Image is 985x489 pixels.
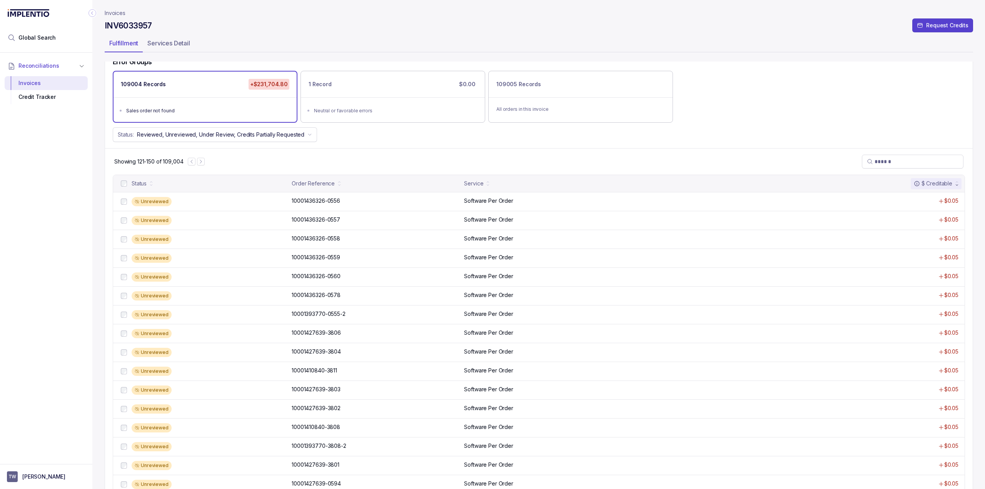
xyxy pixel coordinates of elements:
[292,235,340,242] p: 10001436326-0558
[926,22,968,29] p: Request Credits
[121,236,127,242] input: checkbox-checkbox
[7,471,85,482] button: User initials[PERSON_NAME]
[944,291,958,299] p: $0.05
[944,442,958,450] p: $0.05
[114,158,183,165] div: Remaining page entries
[18,34,56,42] span: Global Search
[464,367,513,374] p: Software Per Order
[309,80,332,88] p: 1 Record
[197,158,205,165] button: Next Page
[464,442,513,450] p: Software Per Order
[132,216,172,225] div: Unreviewed
[292,442,346,450] p: 10001393770-3808-2
[132,348,172,357] div: Unreviewed
[292,348,341,355] p: 10001427639-3804
[121,217,127,224] input: checkbox-checkbox
[944,367,958,374] p: $0.05
[113,127,317,142] button: Status:Reviewed, Unreviewed, Under Review, Credits Partially Requested
[944,348,958,355] p: $0.05
[121,444,127,450] input: checkbox-checkbox
[292,272,341,280] p: 10001436326-0560
[464,291,513,299] p: Software Per Order
[113,58,152,66] h5: Error Groups
[292,404,341,412] p: 10001427639-3802
[105,20,152,31] h4: INV6033957
[121,462,127,469] input: checkbox-checkbox
[88,8,97,18] div: Collapse Icon
[143,37,195,52] li: Tab Services Detail
[464,216,513,224] p: Software Per Order
[132,180,147,187] div: Status
[22,473,65,481] p: [PERSON_NAME]
[121,274,127,280] input: checkbox-checkbox
[464,329,513,337] p: Software Per Order
[944,235,958,242] p: $0.05
[121,330,127,337] input: checkbox-checkbox
[11,76,82,90] div: Invoices
[944,386,958,393] p: $0.05
[11,90,82,104] div: Credit Tracker
[132,404,172,414] div: Unreviewed
[464,461,513,469] p: Software Per Order
[132,386,172,395] div: Unreviewed
[944,272,958,280] p: $0.05
[944,329,958,337] p: $0.05
[944,216,958,224] p: $0.05
[944,254,958,261] p: $0.05
[944,310,958,318] p: $0.05
[944,480,958,487] p: $0.05
[132,367,172,376] div: Unreviewed
[188,158,195,165] button: Previous Page
[292,180,335,187] div: Order Reference
[132,480,172,489] div: Unreviewed
[121,387,127,393] input: checkbox-checkbox
[121,255,127,261] input: checkbox-checkbox
[292,461,339,469] p: 10001427639-3801
[464,404,513,412] p: Software Per Order
[249,79,289,90] p: +$231,704.80
[121,312,127,318] input: checkbox-checkbox
[292,291,341,299] p: 10001436326-0578
[121,180,127,187] input: checkbox-checkbox
[944,197,958,205] p: $0.05
[944,461,958,469] p: $0.05
[457,79,477,90] p: $0.00
[464,197,513,205] p: Software Per Order
[944,404,958,412] p: $0.05
[292,216,340,224] p: 10001436326-0557
[118,131,134,139] p: Status:
[464,348,513,355] p: Software Per Order
[121,199,127,205] input: checkbox-checkbox
[126,107,289,115] div: Sales order not found
[292,386,341,393] p: 10001427639-3803
[132,291,172,300] div: Unreviewed
[292,329,341,337] p: 10001427639-3806
[7,471,18,482] span: User initials
[464,310,513,318] p: Software Per Order
[18,62,59,70] span: Reconciliations
[121,406,127,412] input: checkbox-checkbox
[114,158,183,165] p: Showing 121-150 of 109,004
[137,131,304,139] p: Reviewed, Unreviewed, Under Review, Credits Partially Requested
[121,293,127,299] input: checkbox-checkbox
[121,481,127,487] input: checkbox-checkbox
[121,349,127,355] input: checkbox-checkbox
[914,180,952,187] div: $ Creditable
[121,368,127,374] input: checkbox-checkbox
[292,423,340,431] p: 10001410840-3808
[105,9,125,17] a: Invoices
[292,480,341,487] p: 10001427639-0594
[121,80,166,88] p: 109004 Records
[944,423,958,431] p: $0.05
[292,367,337,374] p: 10001410840-3811
[496,105,665,113] p: All orders in this invoice
[292,310,345,318] p: 10001393770-0555-2
[464,235,513,242] p: Software Per Order
[292,197,340,205] p: 10001436326-0556
[464,386,513,393] p: Software Per Order
[314,107,476,115] div: Neutral or favorable errors
[132,329,172,338] div: Unreviewed
[5,57,88,74] button: Reconciliations
[464,180,483,187] div: Service
[109,38,138,48] p: Fulfillment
